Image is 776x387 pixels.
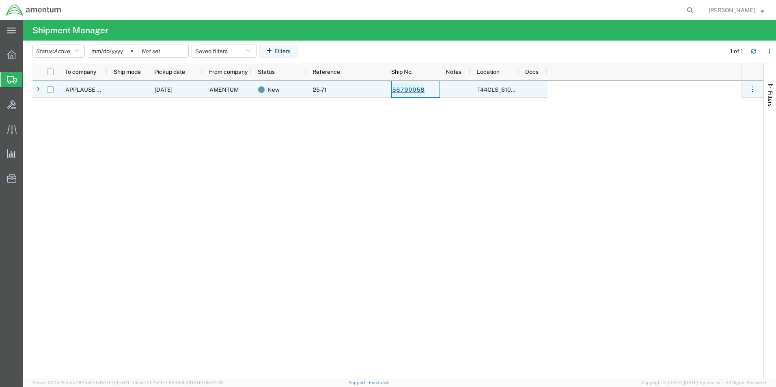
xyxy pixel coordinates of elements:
[259,45,298,58] button: Filters
[32,20,108,41] h4: Shipment Manager
[154,69,185,75] span: Pickup date
[267,81,280,98] span: New
[88,45,138,57] input: Not set
[730,47,744,56] div: 1 of 1
[446,69,461,75] span: Notes
[133,380,223,385] span: Client: 2025.18.0-9839db4
[369,380,390,385] a: Feedback
[258,69,275,75] span: Status
[709,6,755,15] span: Joel Salinas
[54,48,70,54] span: Active
[99,380,129,385] span: [DATE] 09:51:11
[209,86,239,93] span: AMENTUM
[65,69,96,75] span: To company
[349,380,369,385] a: Support
[313,86,327,93] span: 25-71
[209,69,248,75] span: From company
[138,45,188,57] input: Not set
[477,69,500,75] span: Location
[114,69,141,75] span: Ship mode
[32,45,85,58] button: Status:Active
[767,91,774,107] span: Filters
[189,380,223,385] span: [DATE] 09:32:48
[641,379,766,386] span: Copyright © [DATE]-[DATE] Agistix Inc., All Rights Reserved
[708,5,765,15] button: [PERSON_NAME]
[391,69,413,75] span: Ship No.
[192,45,257,58] button: Saved filters
[313,69,340,75] span: Reference
[155,86,172,93] span: 09/11/2025
[477,86,589,93] span: T44CLS_6100 - NAS Corpus Christi
[65,86,182,93] span: APPLAUSE PROMOTIONAL PRODUCTS, INC
[32,380,129,385] span: Server: 2025.18.0-dd719145275
[6,4,62,16] img: logo
[392,84,425,97] a: 56790058
[525,69,539,75] span: Docs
